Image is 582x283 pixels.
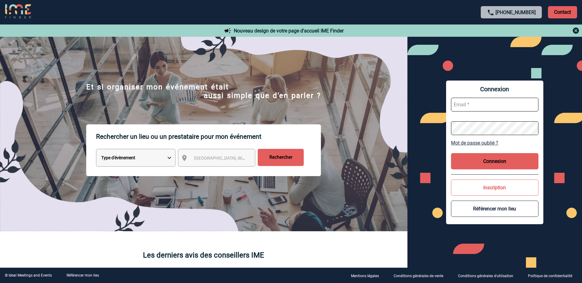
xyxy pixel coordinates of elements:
[346,273,389,278] a: Mentions légales
[351,274,379,278] p: Mentions légales
[5,273,52,277] div: © Ideal Meetings and Events
[194,156,279,160] span: [GEOGRAPHIC_DATA], département, région...
[528,274,572,278] p: Politique de confidentialité
[67,273,99,277] a: Référencer mon lieu
[96,124,321,149] p: Rechercher un lieu ou un prestataire pour mon événement
[451,201,538,217] button: Référencer mon lieu
[548,6,577,18] p: Contact
[451,179,538,196] button: Inscription
[451,85,538,93] span: Connexion
[458,274,513,278] p: Conditions générales d'utilisation
[451,153,538,169] button: Connexion
[495,9,536,15] a: [PHONE_NUMBER]
[394,274,443,278] p: Conditions générales de vente
[453,273,523,278] a: Conditions générales d'utilisation
[258,149,304,166] input: Rechercher
[523,273,582,278] a: Politique de confidentialité
[389,273,453,278] a: Conditions générales de vente
[451,140,538,146] a: Mot de passe oublié ?
[487,9,494,16] img: call-24-px.png
[451,98,538,111] input: Email *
